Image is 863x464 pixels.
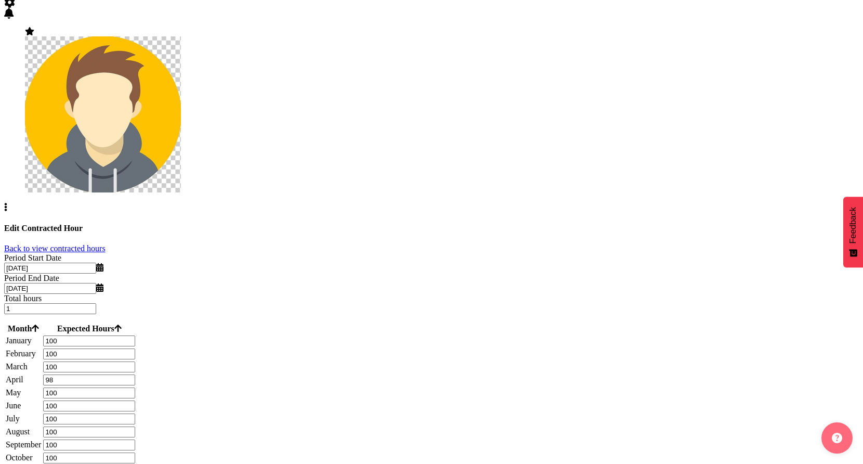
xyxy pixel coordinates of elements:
[4,294,42,303] label: Total hours
[4,253,61,262] label: Period Start Date
[843,197,863,267] button: Feedback - Show survey
[832,433,842,443] img: help-xxl-2.png
[57,324,122,333] span: Expected Hours
[25,36,181,192] img: admin-rosteritf9cbda91fdf824d97c9d6345b1f660ea.png
[5,374,42,386] td: April
[8,324,39,333] span: Month
[5,400,42,412] td: June
[5,439,42,451] td: September
[848,207,858,243] span: Feedback
[5,452,42,464] td: October
[4,303,96,314] input: Contracted Hours
[4,274,59,282] label: Period End Date
[5,413,42,425] td: July
[4,263,96,274] input: Click to select...
[5,387,42,399] td: May
[5,335,42,347] td: January
[4,224,859,233] h4: Edit Contracted Hour
[4,244,106,253] a: Back to view contracted hours
[5,348,42,360] td: February
[5,361,42,373] td: March
[5,426,42,438] td: August
[4,283,96,294] input: Click to select...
